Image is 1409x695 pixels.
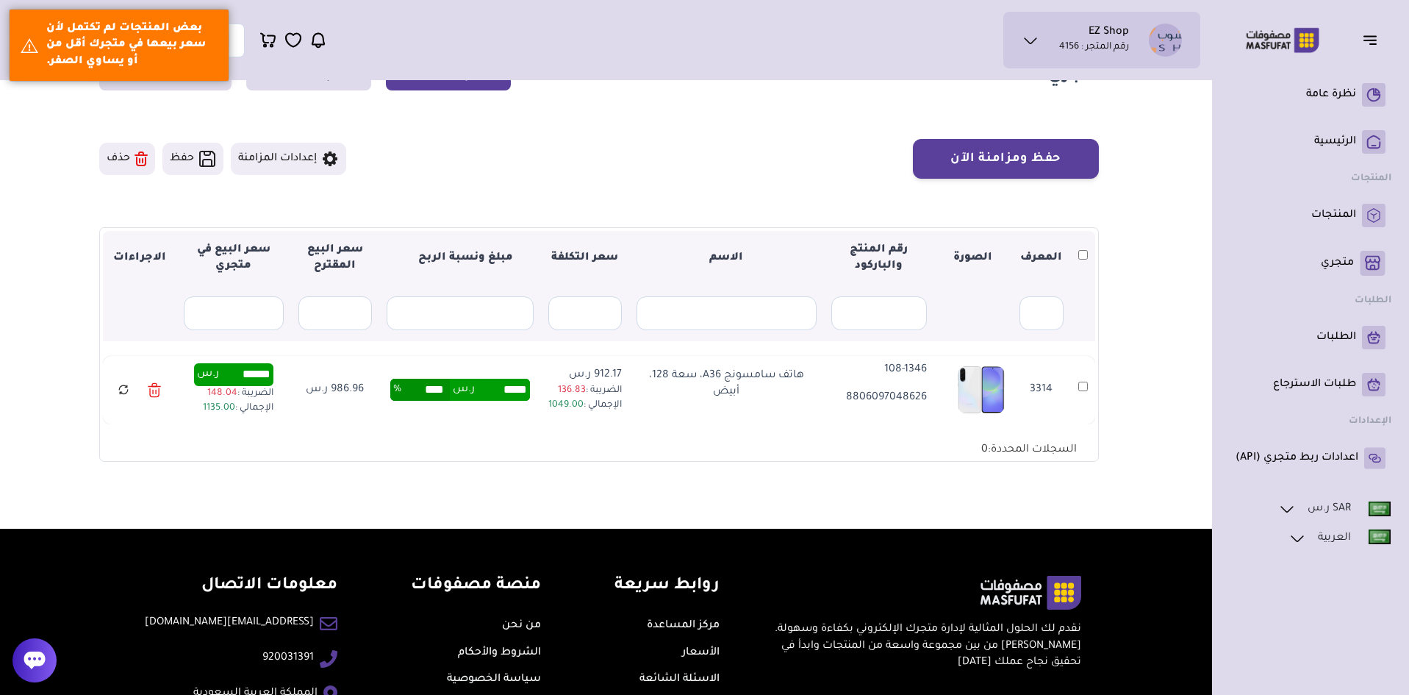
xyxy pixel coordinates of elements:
[1236,130,1385,154] a: الرئيسية
[162,143,223,175] button: حفظ
[1236,204,1385,227] a: المنتجات
[548,398,622,413] p: الإجمالي :
[551,252,618,264] strong: سعر التكلفة
[1316,330,1356,345] p: الطلبات
[963,433,1095,458] div: السجلات المحددة:
[1273,377,1356,392] p: طلبات الاسترجاع
[765,621,1080,671] p: نقدم لك الحلول المثالية لإدارة متجرك الإلكتروني بكفاءة وسهولة. [PERSON_NAME] من بين مجموعة واسعة ...
[1236,446,1385,470] a: اعدادات ربط متجري (API)
[411,576,541,597] h4: منصة مصفوفات
[850,244,908,272] strong: رقم المنتج والباركود
[393,379,401,401] span: %
[645,368,807,401] p: هاتف سامسونج A36، سعة 128، أبيض
[1012,356,1071,424] td: 3314
[1321,256,1354,271] p: متجري
[1351,174,1391,184] strong: المنتجات
[46,21,218,70] div: بعض المنتجات لم تكتمل لأن سعر بيعها في متجرك أقل من أو يساوي الصفر.
[913,139,1099,179] button: حفظ ومزامنة الآن
[1059,40,1129,55] p: رقم المتجر : 4156
[831,390,927,406] p: 8806097048626
[558,385,586,396] span: 136.83
[958,366,1005,413] img: 2025-05-19-682b2cc027d05.png
[831,362,927,378] p: 108-1346
[548,400,584,410] span: 1049.00
[231,143,346,175] button: إعدادات المزامنة
[453,379,475,401] span: ر.س
[291,356,379,424] td: 986.96 ر.س
[502,620,541,632] a: من نحن
[197,244,270,272] strong: سعر البيع في متجري
[447,674,541,685] a: سياسة الخصوصية
[203,403,235,413] span: 1135.00
[614,576,720,597] h4: روابط سريعة
[639,674,720,685] a: الاسئلة الشائعة
[1311,208,1356,223] p: المنتجات
[1236,26,1330,54] img: Logo
[194,363,273,385] div: ر.س
[981,444,988,456] span: 0
[548,383,622,398] p: الضريبة :
[1369,502,1391,516] img: Eng
[682,647,720,659] a: الأسعار
[1288,529,1391,548] a: العربية
[1306,88,1356,102] p: نظرة عامة
[1236,83,1385,107] a: نظرة عامة
[262,650,314,666] a: 920031391
[1020,252,1062,264] strong: المعرف
[1277,499,1391,518] a: SAR ر.س
[1314,135,1356,149] p: الرئيسية
[1089,26,1129,40] h1: EZ Shop
[1349,416,1391,427] strong: الإعدادات
[1236,451,1358,466] p: اعدادات ربط متجري (API)
[145,615,314,631] a: [EMAIL_ADDRESS][DOMAIN_NAME]
[194,401,273,416] p: الإجمالي :
[113,252,166,264] strong: الاجراءات
[1236,326,1385,349] a: الطلبات
[1236,373,1385,396] a: طلبات الاسترجاع
[307,244,363,272] strong: سعر البيع المقترح
[953,252,992,264] strong: الصورة
[1149,24,1182,57] img: صدى الدانة
[1355,296,1391,306] strong: الطلبات
[194,386,273,401] p: الضريبة :
[709,252,743,264] strong: الاسم
[406,252,513,264] strong: مبلغ ونسبة الربح
[207,388,237,399] span: 148.04
[458,647,541,659] a: الشروط والأحكام
[1236,251,1385,276] a: متجري
[99,143,155,175] button: حذف
[548,367,622,383] p: 912.17 ر.س
[647,620,720,632] a: مركز المساعدة
[145,576,337,597] h4: معلومات الاتصال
